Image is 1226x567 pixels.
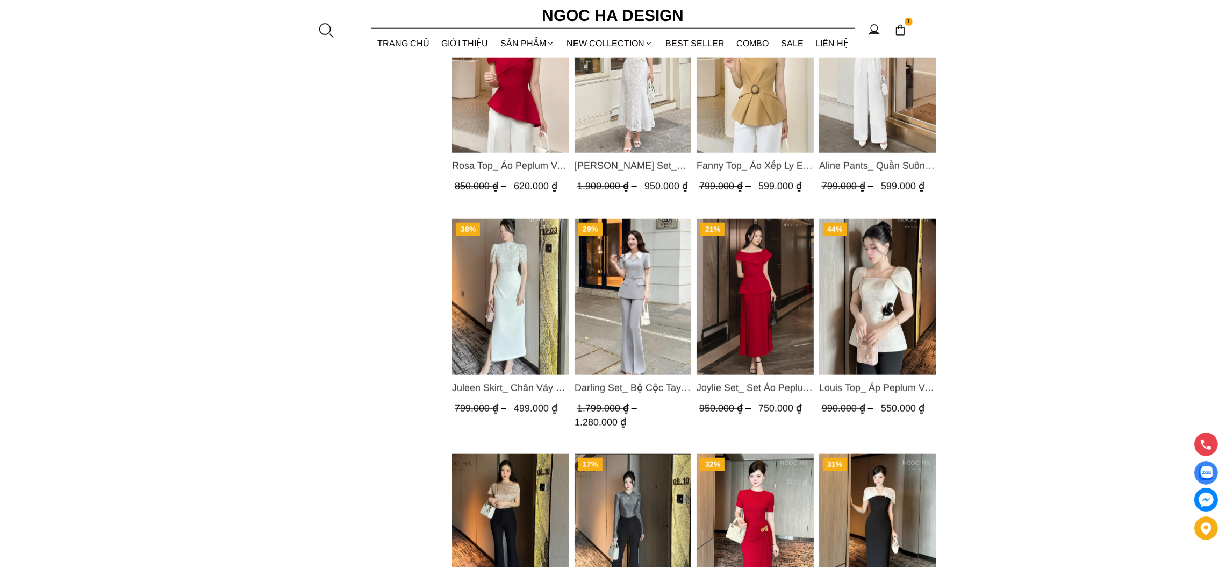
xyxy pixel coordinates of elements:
a: Link to Joylie Set_ Set Áo Peplum Vai Lệch, Chân Váy Dập Ly Màu Đỏ A956, CV120 [697,380,814,395]
span: 1.900.000 ₫ [577,181,639,192]
span: 599.000 ₫ [758,181,802,192]
a: Product image - Juleen Skirt_ Chân Váy Tà Hông Xẻ Sườn Màu Trắng CV122 [452,219,569,375]
a: Link to Rosa Top_ Áo Peplum Vai Lệch Xếp Ly Màu Đỏ A1064 [452,158,569,173]
img: Juleen Skirt_ Chân Váy Tà Hông Xẻ Sườn Màu Trắng CV122 [452,219,569,375]
div: SẢN PHẨM [494,29,561,58]
span: Louis Top_ Áp Peplum Vai Chờm Cài Hoa Đen A937 [819,380,936,395]
span: 799.000 ₫ [821,181,876,192]
span: 620.000 ₫ [514,181,557,192]
a: Combo [730,29,775,58]
a: GIỚI THIỆU [435,29,494,58]
span: Juleen Skirt_ Chân Váy Tà Hông Xẻ Sườn Màu Trắng CV122 [452,380,569,395]
a: messenger [1194,488,1218,512]
a: Link to Darling Set_ Bộ Cộc Tay Mix Cổ Trắng Quần Loe Màu Ghi BQ08 [574,380,691,395]
span: 990.000 ₫ [821,403,876,414]
span: Aline Pants_ Quần Suông Xếp Ly Mềm Q063 [819,158,936,173]
span: 950.000 ₫ [699,403,754,414]
a: Link to Aline Pants_ Quần Suông Xếp Ly Mềm Q063 [819,158,936,173]
span: 1.799.000 ₫ [577,403,639,414]
span: 499.000 ₫ [514,403,557,414]
a: Product image - Darling Set_ Bộ Cộc Tay Mix Cổ Trắng Quần Loe Màu Ghi BQ08 [574,219,691,375]
span: 750.000 ₫ [758,403,802,414]
a: Link to Juleen Skirt_ Chân Váy Tà Hông Xẻ Sườn Màu Trắng CV122 [452,380,569,395]
img: Darling Set_ Bộ Cộc Tay Mix Cổ Trắng Quần Loe Màu Ghi BQ08 [574,219,691,375]
img: img-CART-ICON-ksit0nf1 [894,24,906,36]
a: Display image [1194,461,1218,485]
a: LIÊN HỆ [809,29,855,58]
a: NEW COLLECTION [561,29,659,58]
a: Product image - Louis Top_ Áp Peplum Vai Chờm Cài Hoa Đen A937 [819,219,936,375]
a: Product image - Joylie Set_ Set Áo Peplum Vai Lệch, Chân Váy Dập Ly Màu Đỏ A956, CV120 [697,219,814,375]
a: Link to Isabella Set_ Bộ Ren Áo Sơ Mi Vai Chờm Chân Váy Đuôi Cá Màu Trắng BJ139 [574,158,691,173]
a: SALE [775,29,810,58]
span: Fanny Top_ Áo Xếp Ly Eo Sát Nách Màu Bee A1068 [697,158,814,173]
span: Darling Set_ Bộ Cộc Tay Mix Cổ Trắng Quần Loe Màu Ghi BQ08 [574,380,691,395]
span: 599.000 ₫ [880,181,924,192]
span: 799.000 ₫ [455,403,509,414]
img: Display image [1199,466,1213,480]
span: 1.280.000 ₫ [574,417,626,428]
a: Link to Fanny Top_ Áo Xếp Ly Eo Sát Nách Màu Bee A1068 [697,158,814,173]
span: 550.000 ₫ [880,403,924,414]
span: 799.000 ₫ [699,181,754,192]
span: [PERSON_NAME] Set_ Bộ Ren Áo Sơ Mi Vai Chờm Chân Váy Đuôi Cá Màu Trắng BJ139 [574,158,691,173]
a: TRANG CHỦ [371,29,436,58]
a: BEST SELLER [659,29,731,58]
span: 1 [905,18,913,26]
span: 950.000 ₫ [644,181,687,192]
span: Joylie Set_ Set Áo Peplum Vai Lệch, Chân Váy Dập Ly Màu Đỏ A956, CV120 [697,380,814,395]
img: Joylie Set_ Set Áo Peplum Vai Lệch, Chân Váy Dập Ly Màu Đỏ A956, CV120 [697,219,814,375]
img: Louis Top_ Áp Peplum Vai Chờm Cài Hoa Đen A937 [819,219,936,375]
span: 850.000 ₫ [455,181,509,192]
a: Link to Louis Top_ Áp Peplum Vai Chờm Cài Hoa Đen A937 [819,380,936,395]
span: Rosa Top_ Áo Peplum Vai Lệch Xếp Ly Màu Đỏ A1064 [452,158,569,173]
a: Ngoc Ha Design [533,3,694,29]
